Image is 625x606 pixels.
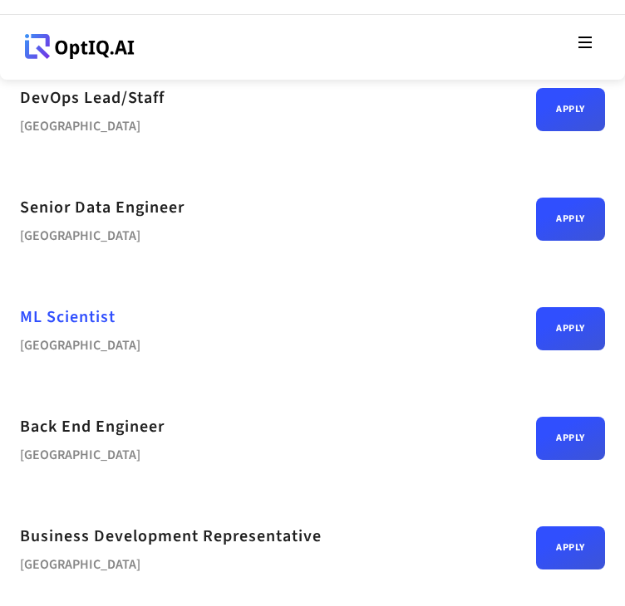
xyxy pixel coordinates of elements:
div: [GEOGRAPHIC_DATA] [20,550,322,573]
a: Business Development Representative [20,523,322,550]
a: Webflow Homepage [17,22,135,71]
a: Apply [536,526,605,569]
a: Apply [536,307,605,350]
div: [GEOGRAPHIC_DATA] [20,221,185,244]
a: DevOps Lead/Staff [20,85,165,111]
a: Apply [536,198,605,241]
div: Webflow Homepage [25,58,26,59]
a: Apply [536,88,605,131]
div: [GEOGRAPHIC_DATA] [20,440,165,463]
a: Senior Data Engineer [20,194,185,221]
a: Back End Engineer [20,413,165,440]
div: [GEOGRAPHIC_DATA] [20,330,140,354]
div: [GEOGRAPHIC_DATA] [20,111,165,134]
a: ML Scientist [20,304,116,330]
a: Apply [536,417,605,460]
